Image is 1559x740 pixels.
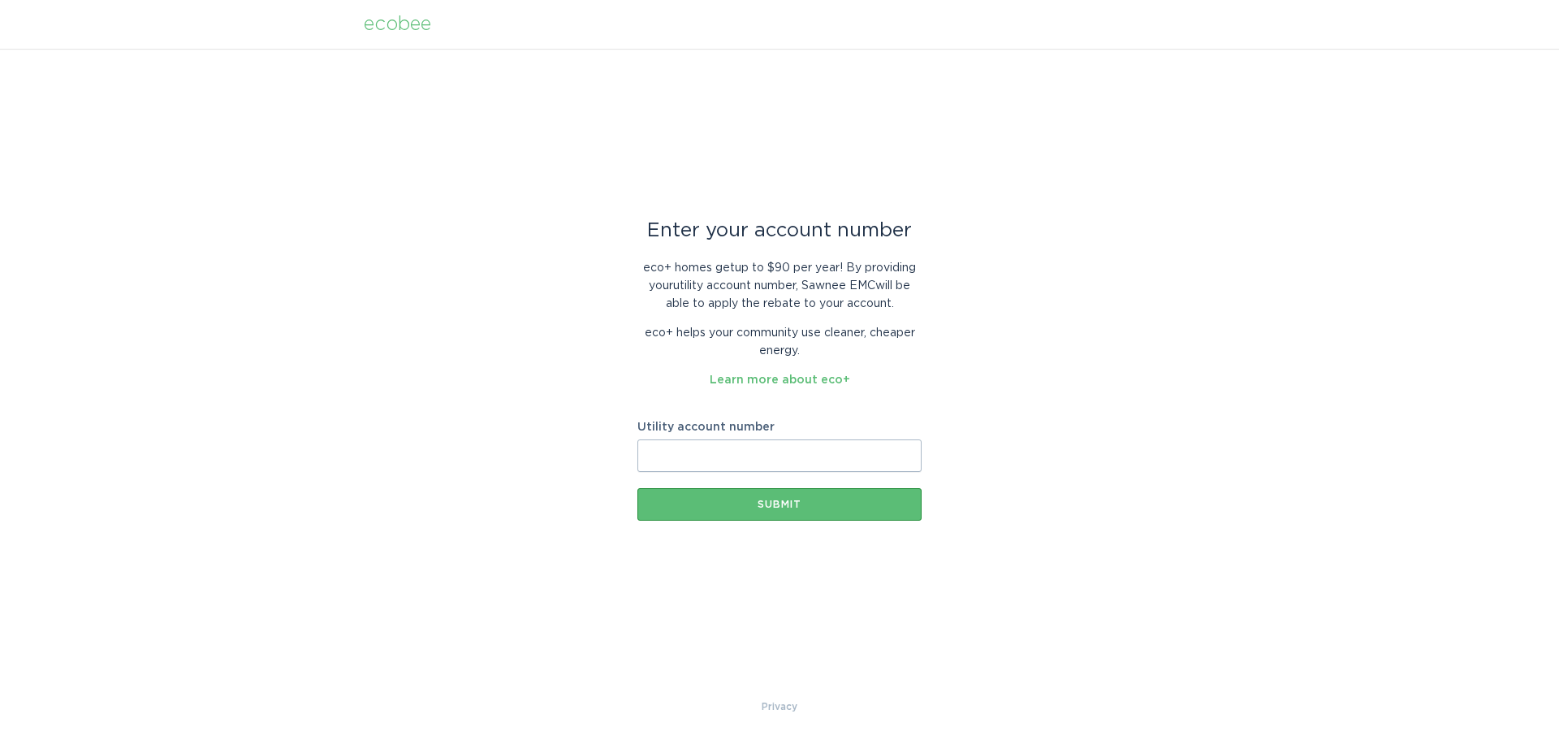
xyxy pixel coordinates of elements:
[637,422,922,433] label: Utility account number
[710,374,850,386] a: Learn more about eco+
[637,488,922,521] button: Submit
[646,500,913,509] div: Submit
[637,222,922,240] div: Enter your account number
[637,259,922,313] p: eco+ homes get up to $90 per year ! By providing your utility account number , Sawnee EMC will be...
[637,324,922,360] p: eco+ helps your community use cleaner, cheaper energy.
[364,15,431,33] div: ecobee
[762,698,797,716] a: Privacy Policy & Terms of Use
